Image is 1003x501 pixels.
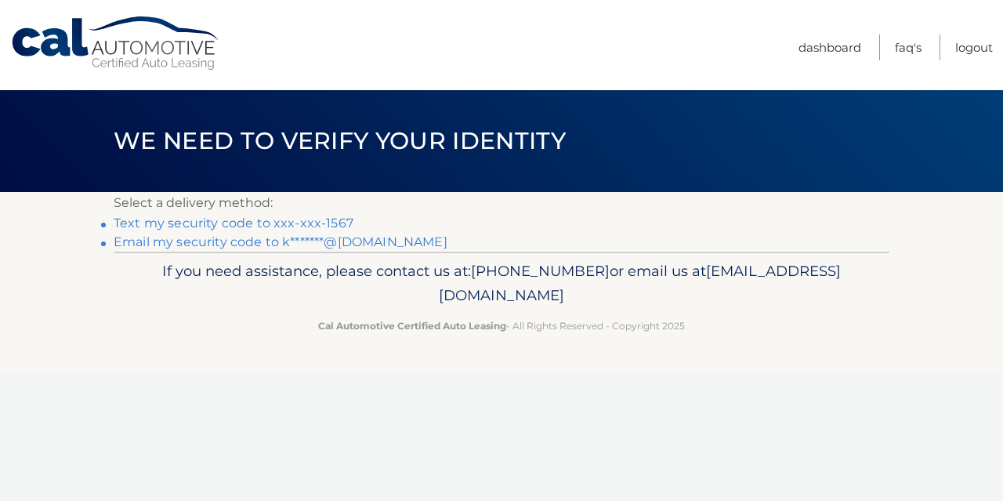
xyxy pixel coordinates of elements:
[10,16,222,71] a: Cal Automotive
[471,262,610,280] span: [PHONE_NUMBER]
[124,259,879,309] p: If you need assistance, please contact us at: or email us at
[114,234,447,249] a: Email my security code to k*******@[DOMAIN_NAME]
[114,126,566,155] span: We need to verify your identity
[318,320,506,332] strong: Cal Automotive Certified Auto Leasing
[114,216,353,231] a: Text my security code to xxx-xxx-1567
[114,192,889,214] p: Select a delivery method:
[955,34,993,60] a: Logout
[124,318,879,334] p: - All Rights Reserved - Copyright 2025
[798,34,861,60] a: Dashboard
[895,34,922,60] a: FAQ's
